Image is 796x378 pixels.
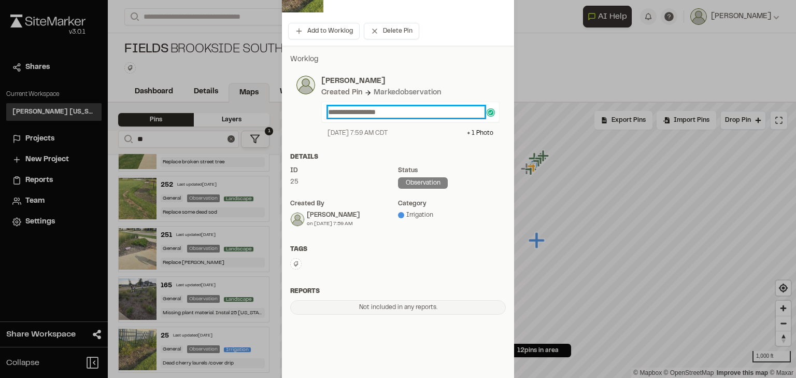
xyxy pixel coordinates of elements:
[290,245,506,254] div: Tags
[398,177,448,189] div: observation
[290,258,302,270] button: Edit Tags
[290,287,506,296] div: Reports
[290,300,506,315] div: Not included in any reports.
[307,220,360,228] div: on [DATE] 7:59 AM
[328,129,388,138] div: [DATE] 7:59 AM CDT
[398,211,506,220] div: Irrigation
[290,152,506,162] div: Details
[290,199,398,208] div: Created by
[290,177,398,187] div: 25
[307,211,360,220] div: [PERSON_NAME]
[398,199,506,208] div: category
[291,213,304,226] img: Paitlyn Anderton
[467,129,493,138] div: + 1 Photo
[398,166,506,175] div: Status
[290,166,398,175] div: ID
